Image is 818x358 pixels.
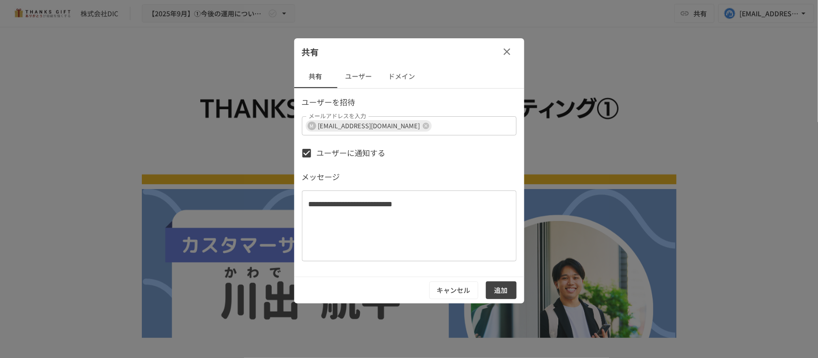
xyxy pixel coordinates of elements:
button: 追加 [486,281,517,299]
button: キャンセル [429,281,478,299]
button: 共有 [294,65,337,88]
label: メールアドレスを入力 [309,112,366,120]
span: [EMAIL_ADDRESS][DOMAIN_NAME] [314,120,424,131]
p: メッセージ [302,171,517,183]
p: ユーザーを招待 [302,96,517,109]
div: M [308,122,316,130]
span: ユーザーに通知する [317,147,386,159]
div: M[EMAIL_ADDRESS][DOMAIN_NAME] [306,120,432,132]
div: 共有 [294,38,524,65]
button: ユーザー [337,65,380,88]
button: ドメイン [380,65,424,88]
